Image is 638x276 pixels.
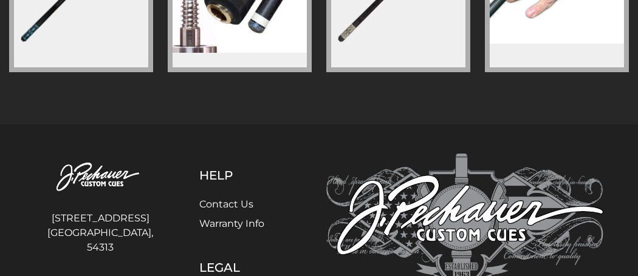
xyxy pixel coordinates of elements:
[199,260,293,275] h5: Legal
[35,153,166,201] img: Pechauer Custom Cues
[35,206,166,260] address: [STREET_ADDRESS] [GEOGRAPHIC_DATA], 54313
[199,168,293,183] h5: Help
[199,198,253,210] a: Contact Us
[199,218,264,229] a: Warranty Info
